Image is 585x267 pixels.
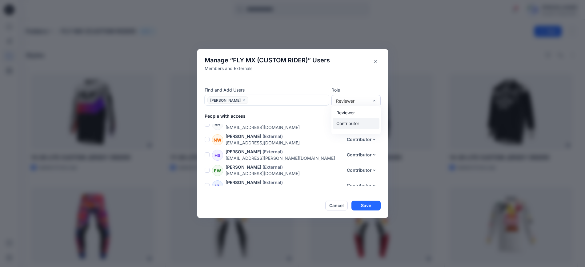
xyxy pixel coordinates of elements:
[205,87,329,93] p: Find and Add Users
[226,139,343,146] p: [EMAIL_ADDRESS][DOMAIN_NAME]
[333,107,379,118] div: Reviewer
[262,133,283,139] p: (External)
[226,155,343,161] p: [EMAIL_ADDRESS][PERSON_NAME][DOMAIN_NAME]
[205,113,388,119] p: People with access
[333,118,379,129] div: Contributor
[262,179,283,186] p: (External)
[262,148,283,155] p: (External)
[212,180,223,191] div: YL
[226,179,261,186] p: [PERSON_NAME]
[343,150,381,160] button: Contributor
[212,134,223,145] div: NW
[343,165,381,175] button: Contributor
[262,164,283,170] p: (External)
[205,65,330,72] p: Members and Externals
[343,135,381,144] button: Contributor
[371,57,381,66] button: Close
[343,181,381,190] button: Contributor
[212,165,223,176] div: EW
[210,98,241,104] span: [PERSON_NAME]
[205,57,330,64] h4: Manage “ ” Users
[226,124,343,131] p: [EMAIL_ADDRESS][DOMAIN_NAME]
[226,148,261,155] p: [PERSON_NAME]
[226,133,261,139] p: [PERSON_NAME]
[242,97,246,103] button: close
[336,98,369,104] div: Reviewer
[226,170,343,177] p: [EMAIL_ADDRESS][DOMAIN_NAME]
[325,201,348,210] button: Cancel
[331,87,381,93] p: Role
[351,201,381,210] button: Save
[212,150,223,161] div: HS
[233,57,308,64] span: FLY MX (CUSTOM RIDER)
[212,119,223,130] div: BH
[226,164,261,170] p: [PERSON_NAME]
